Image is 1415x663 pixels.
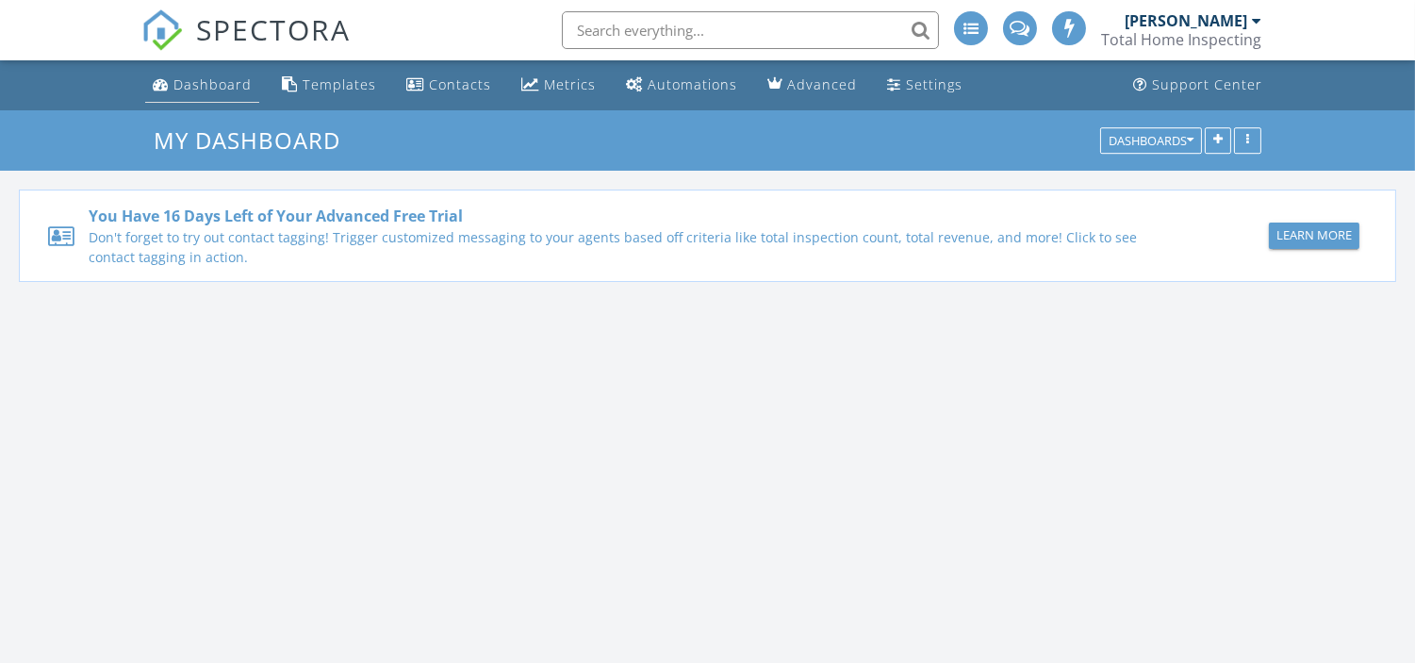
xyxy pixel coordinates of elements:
[89,205,1154,227] div: You Have 16 Days Left of Your Advanced Free Trial
[648,75,737,93] div: Automations
[1152,75,1262,93] div: Support Center
[154,124,356,156] a: My Dashboard
[429,75,491,93] div: Contacts
[1126,68,1270,103] a: Support Center
[1269,223,1359,249] button: Learn More
[145,68,259,103] a: Dashboard
[787,75,857,93] div: Advanced
[760,68,864,103] a: Advanced
[141,25,351,65] a: SPECTORA
[1101,30,1261,49] div: Total Home Inspecting
[618,68,745,103] a: Automations (Advanced)
[303,75,376,93] div: Templates
[274,68,384,103] a: Templates
[141,9,183,51] img: The Best Home Inspection Software - Spectora
[173,75,252,93] div: Dashboard
[514,68,603,103] a: Metrics
[1109,134,1193,147] div: Dashboards
[1100,127,1202,154] button: Dashboards
[544,75,596,93] div: Metrics
[399,68,499,103] a: Contacts
[562,11,939,49] input: Search everything...
[1276,226,1352,245] div: Learn More
[906,75,963,93] div: Settings
[1125,11,1247,30] div: [PERSON_NAME]
[196,9,351,49] span: SPECTORA
[89,227,1154,267] div: Don't forget to try out contact tagging! Trigger customized messaging to your agents based off cr...
[880,68,970,103] a: Settings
